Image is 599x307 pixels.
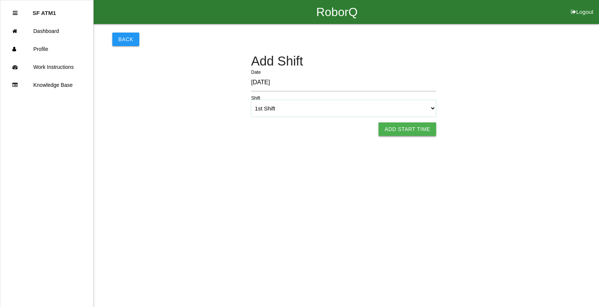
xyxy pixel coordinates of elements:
label: Shift [251,95,260,101]
a: Profile [0,40,93,58]
label: Date [251,69,261,76]
h4: Add Shift [251,54,436,69]
a: Dashboard [0,22,93,40]
button: Back [112,33,139,46]
a: Work Instructions [0,58,93,76]
button: Add Start Time [378,122,436,136]
a: Knowledge Base [0,76,93,94]
p: SF ATM1 [33,4,56,16]
div: Close [13,4,18,22]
